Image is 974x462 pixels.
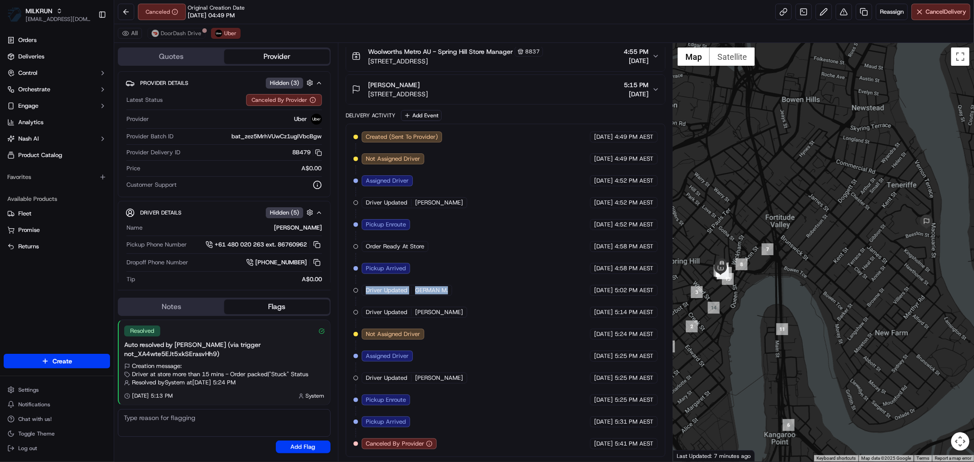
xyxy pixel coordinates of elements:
button: Orchestrate [4,82,110,97]
span: Price [126,164,140,173]
span: DoorDash Drive [161,30,201,37]
div: 14 [708,302,720,314]
button: Returns [4,239,110,254]
button: Add Flag [276,441,331,453]
span: [DATE] [594,220,613,229]
img: Google [675,450,705,462]
span: 5:25 PM AEST [615,352,653,360]
span: [DATE] [594,418,613,426]
span: Provider Delivery ID [126,148,180,157]
a: Fleet [7,210,106,218]
span: System [306,392,325,399]
span: 4:52 PM AEST [615,199,653,207]
span: Returns [18,242,39,251]
div: 2 [686,320,698,332]
span: Assigned Driver [366,177,409,185]
span: 5:41 PM AEST [615,440,653,448]
button: CancelDelivery [911,4,970,20]
a: [PHONE_NUMBER] [246,257,322,268]
span: Settings [18,386,39,394]
span: 5:24 PM AEST [615,330,653,338]
div: Available Products [4,192,110,206]
span: 5:31 PM AEST [615,418,653,426]
span: [PERSON_NAME] [415,374,463,382]
span: Orders [18,36,37,44]
span: Uber [224,30,237,37]
span: Provider Batch ID [126,132,174,141]
span: Map data ©2025 Google [861,456,911,461]
img: doordash_logo_v2.png [152,30,159,37]
span: Uber [295,115,307,123]
button: MILKRUN [26,6,53,16]
span: [DATE] [594,264,613,273]
div: Last Updated: 7 minutes ago [673,450,755,462]
a: +61 480 020 263 ext. 86760962 [205,240,322,250]
span: +61 480 020 263 ext. 86760962 [215,241,307,249]
span: bat_zez5MrhVUwCz1ugIVbcBgw [232,132,322,141]
span: 4:55 PM [624,47,648,56]
div: Favorites [4,170,110,184]
span: Pickup Arrived [366,264,406,273]
span: 5:25 PM AEST [615,374,653,382]
div: Delivery Activity [346,112,395,119]
button: Add Event [401,110,442,121]
button: DoorDash Drive [147,28,205,39]
span: [DATE] [594,199,613,207]
span: Pickup Phone Number [126,241,187,249]
div: 8 [736,258,748,270]
button: Provider DetailsHidden (3) [126,75,323,90]
button: Toggle Theme [4,427,110,440]
div: 15 [714,265,726,277]
span: 5:14 PM AEST [615,308,653,316]
button: Log out [4,442,110,455]
span: 8837 [525,48,540,55]
button: Notes [119,299,224,314]
span: [DATE] [624,56,648,65]
span: Promise [18,226,40,234]
span: [DATE] [594,396,613,404]
span: Resolved by System [132,378,185,387]
span: Reassign [880,8,904,16]
span: Driver Updated [366,286,407,294]
span: Create [53,357,72,366]
button: Hidden (3) [266,77,316,89]
div: 13 [722,273,734,285]
span: 4:58 PM AEST [615,242,653,251]
a: Deliveries [4,49,110,64]
button: [EMAIL_ADDRESS][DOMAIN_NAME] [26,16,91,23]
div: 3 [691,286,703,298]
span: 4:49 PM AEST [615,133,653,141]
button: Driver DetailsHidden (5) [126,205,323,220]
span: [PERSON_NAME] [368,80,420,89]
button: Canceled By Provider [246,94,322,106]
span: Assigned Driver [366,352,409,360]
span: Orchestrate [18,85,50,94]
span: Creation message: [132,362,182,370]
span: [DATE] [594,177,613,185]
span: 4:52 PM AEST [615,177,653,185]
div: [PERSON_NAME] [146,224,322,232]
button: Uber [211,28,241,39]
button: Provider [224,49,330,64]
span: Cancel Delivery [926,8,966,16]
span: 4:52 PM AEST [615,220,653,229]
a: Report a map error [935,456,971,461]
button: Toggle fullscreen view [951,47,969,66]
button: Engage [4,99,110,113]
button: Map camera controls [951,432,969,451]
span: Name [126,224,142,232]
button: 8B479 [293,148,322,157]
span: 4:49 PM AEST [615,155,653,163]
span: Driver Details [140,209,181,216]
span: Latest Status [126,96,163,104]
button: Hidden (5) [266,207,316,218]
span: [PERSON_NAME] [415,308,463,316]
span: Engage [18,102,38,110]
button: Notifications [4,398,110,411]
span: Log out [18,445,37,452]
a: Promise [7,226,106,234]
span: Toggle Theme [18,430,55,437]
